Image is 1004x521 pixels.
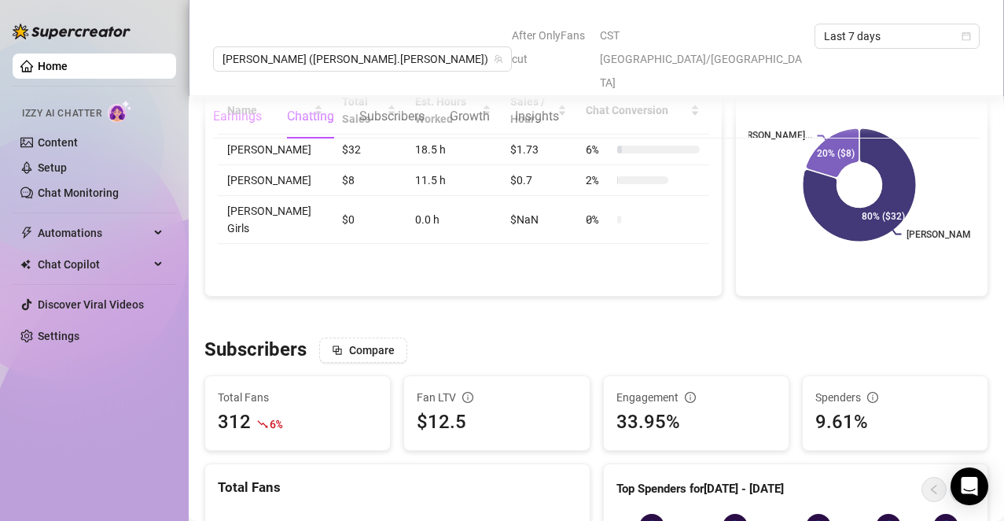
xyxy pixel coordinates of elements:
[218,389,377,406] span: Total Fans
[38,187,119,199] a: Chat Monitoring
[108,100,132,123] img: AI Chatter
[462,392,473,403] span: info-circle
[218,135,333,165] td: [PERSON_NAME]
[586,141,611,158] span: 6 %
[38,330,79,342] a: Settings
[450,107,490,126] div: Growth
[204,338,307,363] h3: Subscribers
[319,338,407,363] button: Compare
[512,24,590,71] span: After OnlyFans cut
[616,408,776,438] div: 33.95%
[38,252,149,277] span: Chat Copilot
[501,135,576,165] td: $1.73
[20,227,33,239] span: thunderbolt
[815,408,975,438] div: 9.61%
[417,389,576,406] div: Fan LTV
[13,24,131,39] img: logo-BBDzfeDw.svg
[333,135,406,165] td: $32
[616,480,784,499] article: Top Spenders for [DATE] - [DATE]
[494,54,503,64] span: team
[213,107,262,126] div: Earnings
[38,298,144,311] a: Discover Viral Videos
[218,196,333,244] td: [PERSON_NAME] Girls
[515,107,559,126] div: Insights
[218,165,333,196] td: [PERSON_NAME]
[22,106,101,121] span: Izzy AI Chatter
[333,165,406,196] td: $8
[38,60,68,72] a: Home
[38,136,78,149] a: Content
[501,165,576,196] td: $0.7
[815,389,975,406] div: Spenders
[586,172,611,189] span: 2 %
[218,477,577,498] div: Total Fans
[734,130,813,141] text: [PERSON_NAME]...
[38,161,67,174] a: Setup
[20,259,31,270] img: Chat Copilot
[501,196,576,244] td: $NaN
[824,24,970,48] span: Last 7 days
[287,107,334,126] div: Chatting
[951,467,988,505] div: Open Intercom Messenger
[600,24,805,94] span: CST [GEOGRAPHIC_DATA]/[GEOGRAPHIC_DATA]
[907,229,979,240] text: [PERSON_NAME]
[406,135,501,165] td: 18.5 h
[222,47,502,71] span: Daniela (daniela.bebeshita)
[616,389,776,406] div: Engagement
[38,220,149,246] span: Automations
[349,344,395,357] span: Compare
[333,196,406,244] td: $0
[257,419,268,430] span: fall
[417,408,576,438] div: $12.5
[867,392,878,403] span: info-circle
[406,165,501,196] td: 11.5 h
[218,408,251,438] div: 312
[685,392,696,403] span: info-circle
[962,31,971,41] span: calendar
[359,107,425,126] div: Subscribers
[406,196,501,244] td: 0.0 h
[270,416,281,431] span: 6 %
[586,211,611,228] span: 0 %
[332,345,343,356] span: block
